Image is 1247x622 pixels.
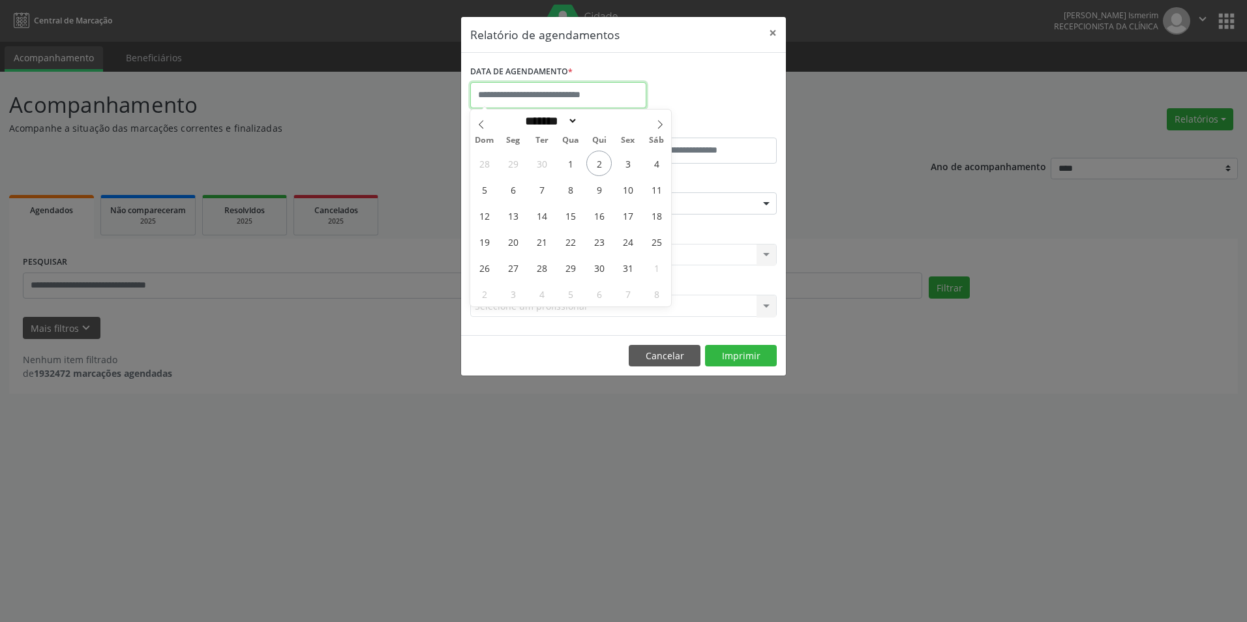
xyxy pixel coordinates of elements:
span: Outubro 1, 2025 [558,151,583,176]
span: Dom [470,136,499,145]
span: Outubro 22, 2025 [558,229,583,254]
span: Seg [499,136,528,145]
button: Imprimir [705,345,777,367]
span: Setembro 30, 2025 [529,151,554,176]
span: Outubro 17, 2025 [615,203,640,228]
label: DATA DE AGENDAMENTO [470,62,573,82]
span: Outubro 12, 2025 [472,203,497,228]
span: Outubro 30, 2025 [586,255,612,280]
span: Outubro 25, 2025 [644,229,669,254]
span: Outubro 24, 2025 [615,229,640,254]
span: Outubro 14, 2025 [529,203,554,228]
span: Outubro 20, 2025 [500,229,526,254]
span: Outubro 18, 2025 [644,203,669,228]
span: Ter [528,136,556,145]
span: Novembro 6, 2025 [586,281,612,306]
span: Outubro 21, 2025 [529,229,554,254]
span: Outubro 6, 2025 [500,177,526,202]
button: Close [760,17,786,49]
label: ATÉ [627,117,777,138]
span: Novembro 7, 2025 [615,281,640,306]
span: Qua [556,136,585,145]
button: Cancelar [629,345,700,367]
span: Outubro 5, 2025 [472,177,497,202]
span: Novembro 2, 2025 [472,281,497,306]
span: Qui [585,136,614,145]
span: Outubro 23, 2025 [586,229,612,254]
span: Outubro 4, 2025 [644,151,669,176]
span: Setembro 29, 2025 [500,151,526,176]
span: Outubro 28, 2025 [529,255,554,280]
span: Outubro 27, 2025 [500,255,526,280]
span: Novembro 8, 2025 [644,281,669,306]
span: Outubro 2, 2025 [586,151,612,176]
span: Sex [614,136,642,145]
span: Outubro 9, 2025 [586,177,612,202]
span: Outubro 15, 2025 [558,203,583,228]
span: Outubro 26, 2025 [472,255,497,280]
input: Year [578,114,621,128]
span: Outubro 8, 2025 [558,177,583,202]
span: Novembro 1, 2025 [644,255,669,280]
span: Outubro 13, 2025 [500,203,526,228]
select: Month [520,114,578,128]
span: Outubro 7, 2025 [529,177,554,202]
span: Novembro 3, 2025 [500,281,526,306]
span: Setembro 28, 2025 [472,151,497,176]
span: Sáb [642,136,671,145]
span: Outubro 10, 2025 [615,177,640,202]
h5: Relatório de agendamentos [470,26,620,43]
span: Outubro 16, 2025 [586,203,612,228]
span: Novembro 4, 2025 [529,281,554,306]
span: Novembro 5, 2025 [558,281,583,306]
span: Outubro 19, 2025 [472,229,497,254]
span: Outubro 31, 2025 [615,255,640,280]
span: Outubro 3, 2025 [615,151,640,176]
span: Outubro 29, 2025 [558,255,583,280]
span: Outubro 11, 2025 [644,177,669,202]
